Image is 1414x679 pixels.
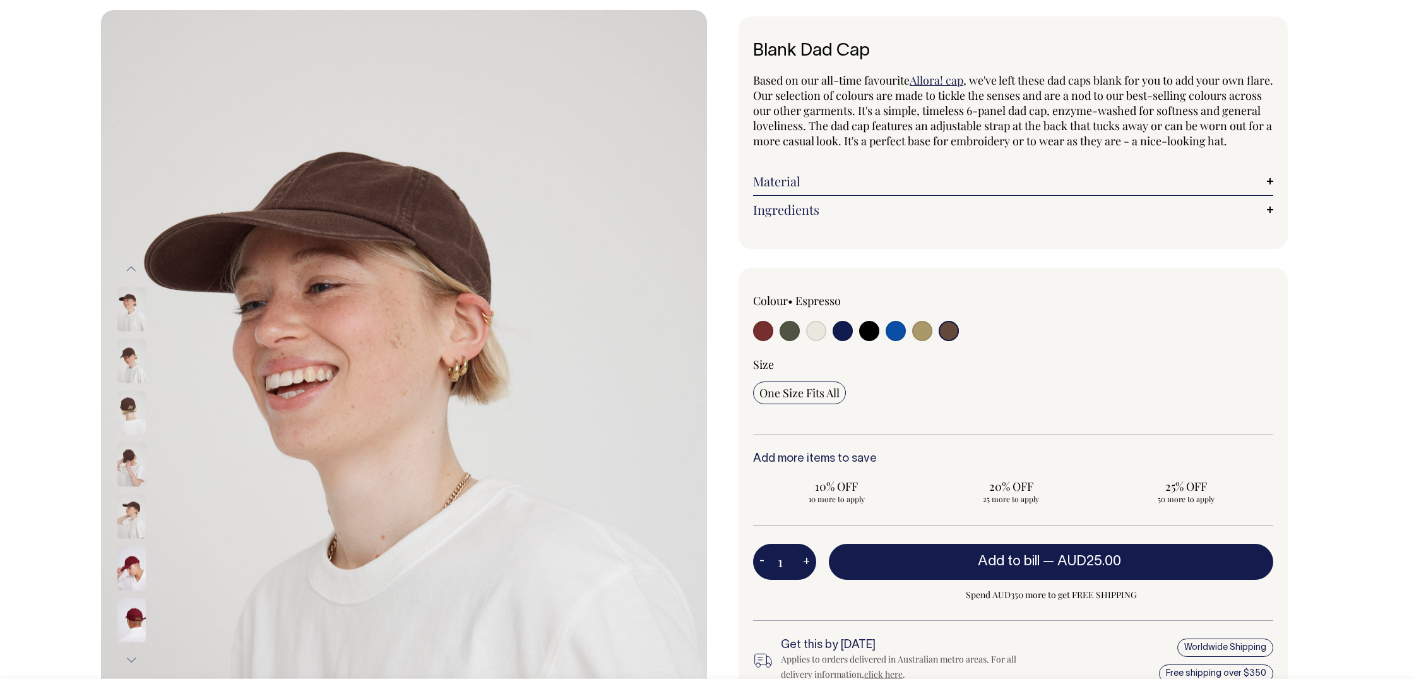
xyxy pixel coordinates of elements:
[117,442,146,486] img: espresso
[117,390,146,435] img: espresso
[934,494,1089,504] span: 25 more to apply
[759,385,840,400] span: One Size Fits All
[117,287,146,331] img: espresso
[978,555,1040,568] span: Add to bill
[117,546,146,590] img: burgundy
[753,453,1273,466] h6: Add more items to save
[753,42,1273,61] h1: Blank Dad Cap
[829,587,1273,603] span: Spend AUD350 more to get FREE SHIPPING
[117,598,146,642] img: burgundy
[753,202,1273,217] a: Ingredients
[797,550,816,575] button: +
[788,293,793,308] span: •
[753,550,771,575] button: -
[753,73,910,88] span: Based on our all-time favourite
[122,646,141,674] button: Next
[753,475,920,508] input: 10% OFF 10 more to apply
[1108,479,1263,494] span: 25% OFF
[753,382,846,404] input: One Size Fits All
[829,544,1273,579] button: Add to bill —AUD25.00
[753,357,1273,372] div: Size
[795,293,841,308] label: Espresso
[759,494,914,504] span: 10 more to apply
[753,293,961,308] div: Colour
[117,339,146,383] img: espresso
[1102,475,1269,508] input: 25% OFF 50 more to apply
[117,494,146,538] img: espresso
[934,479,1089,494] span: 20% OFF
[928,475,1095,508] input: 20% OFF 25 more to apply
[753,73,1273,148] span: , we've left these dad caps blank for you to add your own flare. Our selection of colours are mad...
[759,479,914,494] span: 10% OFF
[753,174,1273,189] a: Material
[122,255,141,284] button: Previous
[781,639,1037,652] h6: Get this by [DATE]
[910,73,963,88] a: Allora! cap
[1108,494,1263,504] span: 50 more to apply
[1043,555,1124,568] span: —
[1057,555,1121,568] span: AUD25.00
